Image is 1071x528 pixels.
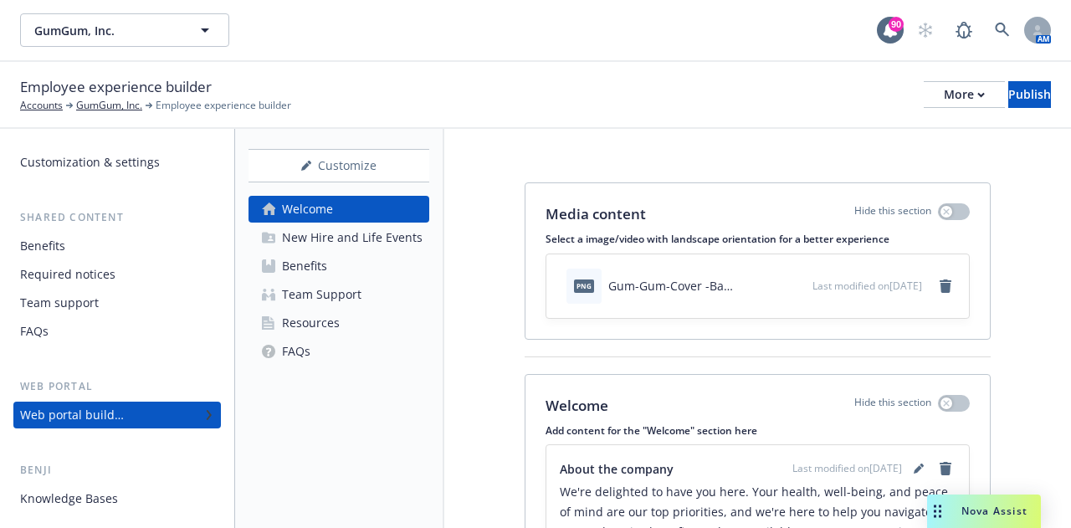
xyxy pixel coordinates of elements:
[13,485,221,512] a: Knowledge Bases
[574,279,594,292] span: png
[13,233,221,259] a: Benefits
[249,149,429,182] button: Customize
[20,233,65,259] div: Benefits
[282,281,361,308] div: Team Support
[76,98,142,113] a: GumGum, Inc.
[13,209,221,226] div: Shared content
[20,290,99,316] div: Team support
[20,402,124,428] div: Web portal builder
[20,76,212,98] span: Employee experience builder
[249,338,429,365] a: FAQs
[927,495,1041,528] button: Nova Assist
[20,318,49,345] div: FAQs
[935,276,956,296] a: remove
[13,149,221,176] a: Customization & settings
[792,461,902,476] span: Last modified on [DATE]
[935,459,956,479] a: remove
[249,253,429,279] a: Benefits
[608,277,734,295] div: Gum-Gum-Cover -Banner.png
[546,232,970,246] p: Select a image/video with landscape orientation for a better experience
[546,423,970,438] p: Add content for the "Welcome" section here
[13,462,221,479] div: Benji
[282,310,340,336] div: Resources
[854,395,931,417] p: Hide this section
[156,98,291,113] span: Employee experience builder
[20,485,118,512] div: Knowledge Bases
[889,17,904,32] div: 90
[812,279,922,293] span: Last modified on [DATE]
[20,149,160,176] div: Customization & settings
[249,281,429,308] a: Team Support
[909,13,942,47] a: Start snowing
[13,290,221,316] a: Team support
[546,395,608,417] p: Welcome
[764,277,777,295] button: download file
[546,203,646,225] p: Media content
[282,338,310,365] div: FAQs
[947,13,981,47] a: Report a Bug
[20,13,229,47] button: GumGum, Inc.
[249,224,429,251] a: New Hire and Life Events
[791,277,806,295] button: preview file
[13,261,221,288] a: Required notices
[560,460,674,478] span: About the company
[13,402,221,428] a: Web portal builder
[927,495,948,528] div: Drag to move
[986,13,1019,47] a: Search
[854,203,931,225] p: Hide this section
[282,196,333,223] div: Welcome
[249,310,429,336] a: Resources
[13,318,221,345] a: FAQs
[20,98,63,113] a: Accounts
[909,459,929,479] a: editPencil
[249,150,429,182] div: Customize
[282,253,327,279] div: Benefits
[1008,82,1051,107] div: Publish
[282,224,423,251] div: New Hire and Life Events
[34,22,179,39] span: GumGum, Inc.
[249,196,429,223] a: Welcome
[961,504,1027,518] span: Nova Assist
[20,261,115,288] div: Required notices
[924,81,1005,108] button: More
[13,378,221,395] div: Web portal
[1008,81,1051,108] button: Publish
[944,82,985,107] div: More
